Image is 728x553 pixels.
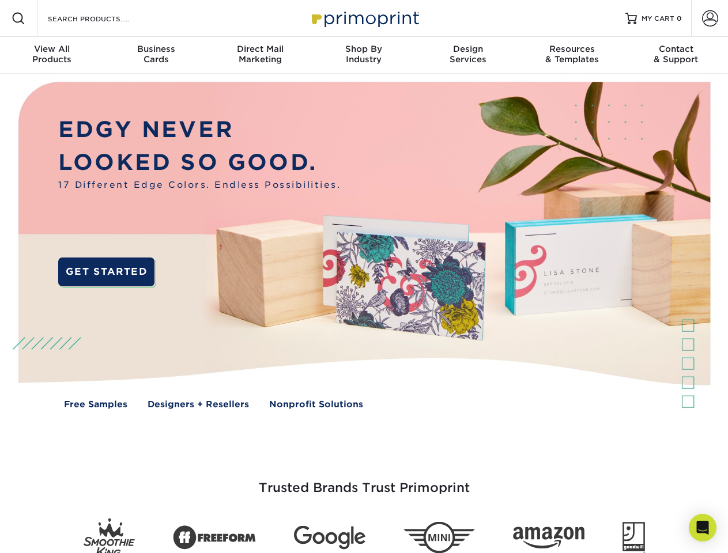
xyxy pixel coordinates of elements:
div: & Support [624,44,728,65]
a: Contact& Support [624,37,728,74]
img: Primoprint [307,6,422,31]
a: GET STARTED [58,257,154,286]
div: & Templates [520,44,624,65]
div: Industry [312,44,416,65]
span: Design [416,44,520,54]
h3: Trusted Brands Trust Primoprint [27,453,701,509]
a: Free Samples [64,398,127,411]
a: Shop ByIndustry [312,37,416,74]
img: Google [294,526,365,550]
a: Direct MailMarketing [208,37,312,74]
img: Amazon [513,527,584,549]
span: 17 Different Edge Colors. Endless Possibilities. [58,179,341,192]
span: Contact [624,44,728,54]
span: Direct Mail [208,44,312,54]
input: SEARCH PRODUCTS..... [47,12,159,25]
span: MY CART [642,14,674,24]
div: Marketing [208,44,312,65]
img: Goodwill [623,522,645,553]
p: LOOKED SO GOOD. [58,146,341,179]
a: Nonprofit Solutions [269,398,363,411]
span: 0 [677,14,682,22]
a: DesignServices [416,37,520,74]
span: Business [104,44,208,54]
span: Shop By [312,44,416,54]
div: Open Intercom Messenger [689,514,716,541]
a: Designers + Resellers [148,398,249,411]
a: Resources& Templates [520,37,624,74]
p: EDGY NEVER [58,113,341,146]
div: Services [416,44,520,65]
span: Resources [520,44,624,54]
a: BusinessCards [104,37,208,74]
div: Cards [104,44,208,65]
